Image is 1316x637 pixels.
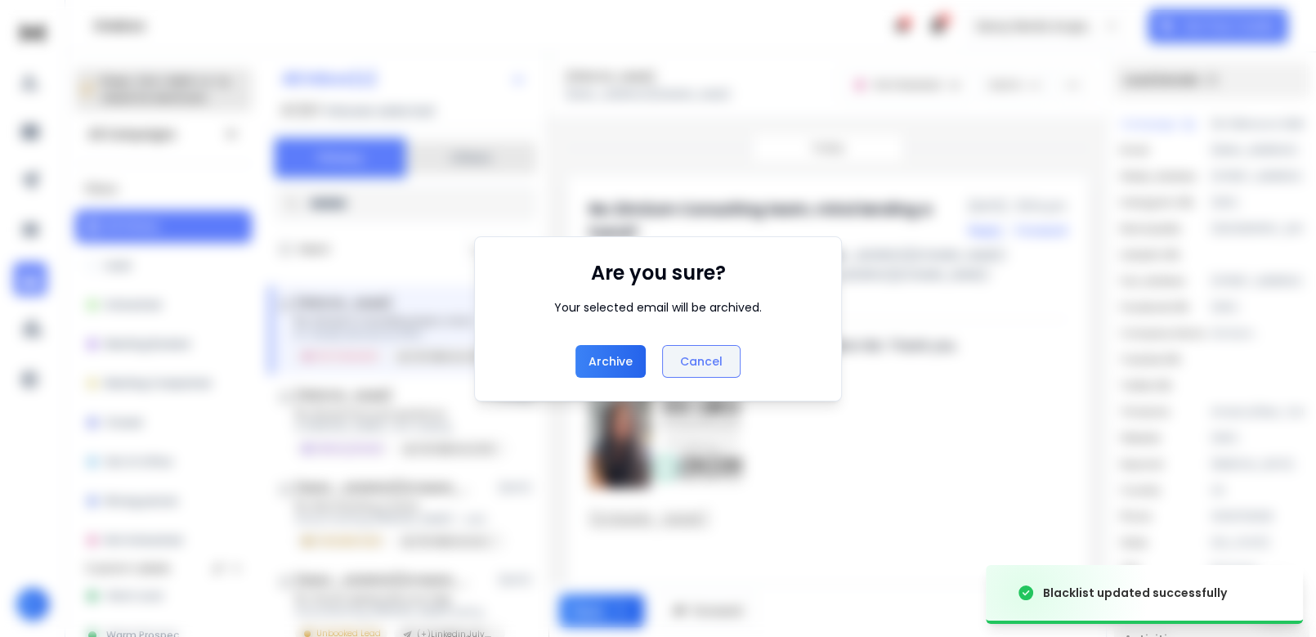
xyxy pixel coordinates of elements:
[554,299,762,316] div: Your selected email will be archived.
[589,353,633,370] p: archive
[591,260,726,286] h1: Are you sure?
[1043,585,1227,601] div: Blacklist updated successfully
[662,345,741,378] button: Cancel
[575,345,646,378] button: archive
